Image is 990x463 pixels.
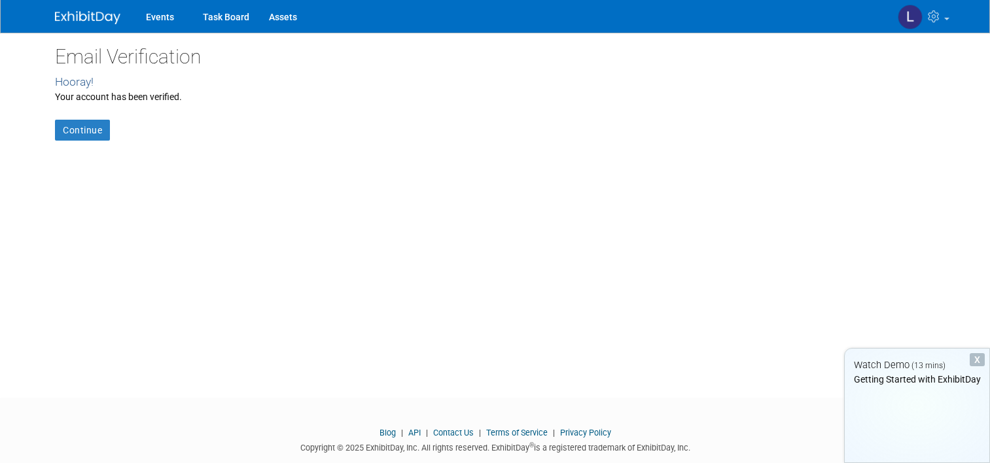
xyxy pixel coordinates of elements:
span: (13 mins) [911,361,946,370]
div: Dismiss [970,353,985,366]
div: Watch Demo [845,358,989,372]
h2: Email Verification [55,46,935,67]
span: | [398,428,406,437]
a: Contact Us [433,428,474,437]
span: | [476,428,484,437]
div: Hooray! [55,74,935,90]
sup: ® [529,441,534,449]
a: Continue [55,120,110,141]
a: API [408,428,421,437]
div: Your account has been verified. [55,90,935,103]
img: Lindsey Englund [898,5,923,29]
a: Blog [380,428,396,437]
a: Terms of Service [486,428,548,437]
img: ExhibitDay [55,11,120,24]
div: Getting Started with ExhibitDay [845,373,989,386]
span: | [550,428,558,437]
span: | [423,428,431,437]
a: Privacy Policy [560,428,611,437]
